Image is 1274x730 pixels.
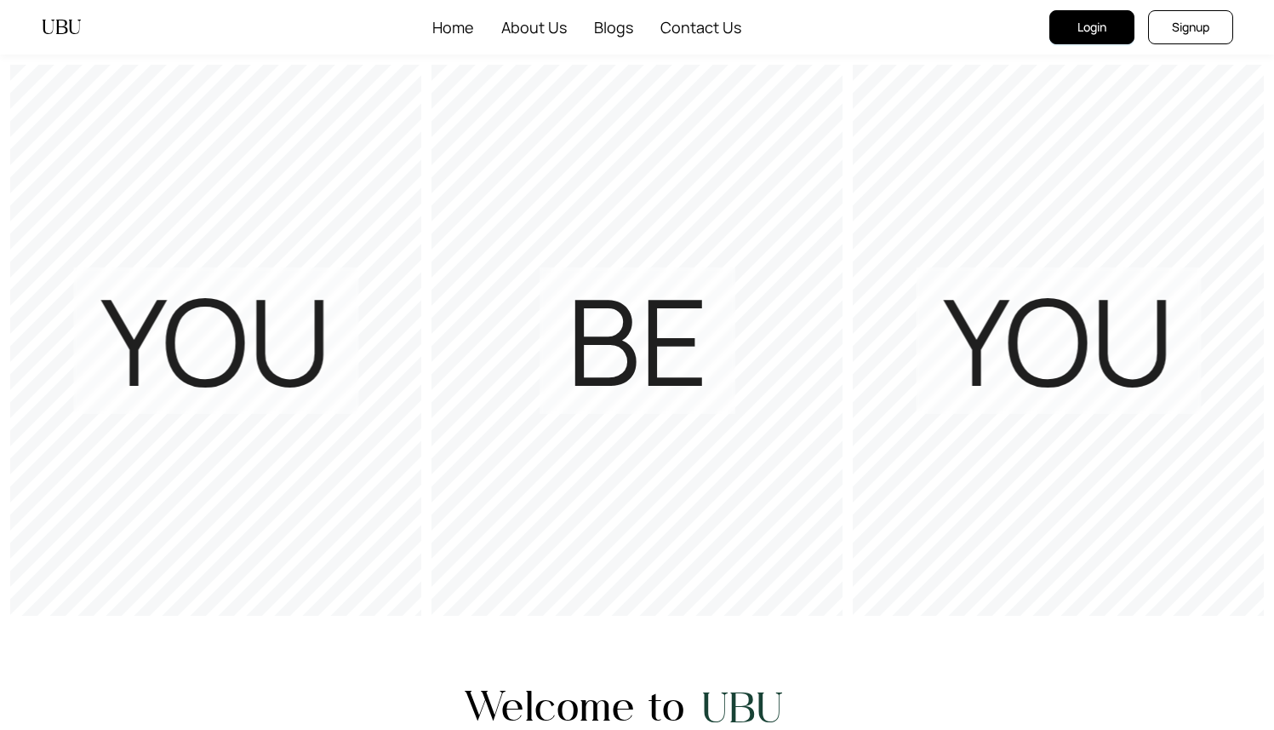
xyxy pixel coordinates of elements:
h1: YOU [100,281,331,400]
h1: BE [567,281,708,400]
button: Signup [1148,10,1233,44]
span: Login [1077,18,1106,37]
button: Login [1049,10,1134,44]
span: UBU [701,686,809,728]
h1: YOU [943,281,1174,400]
span: Signup [1172,18,1209,37]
